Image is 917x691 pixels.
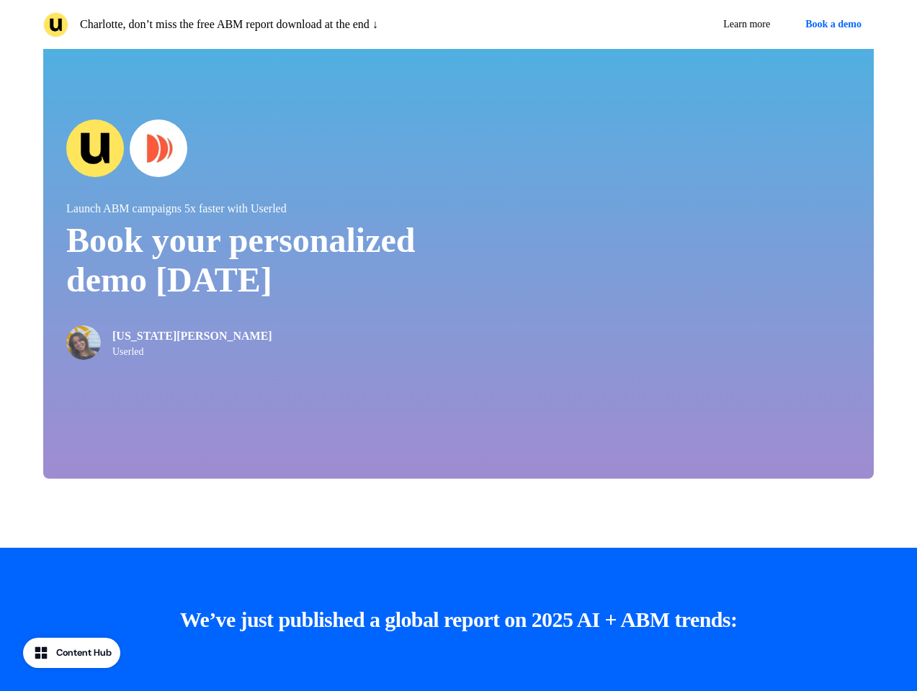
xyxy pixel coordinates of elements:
[793,12,874,37] button: Book a demo
[23,638,120,668] button: Content Hub
[180,605,738,634] p: :
[80,16,378,33] p: Charlotte, don’t miss the free ABM report download at the end ↓
[712,12,782,37] a: Learn more
[563,24,851,456] iframe: Calendly Scheduling Page
[180,608,730,631] strong: We’ve just published a global report on 2025 AI + ABM trends
[112,346,272,358] p: Userled
[112,328,272,345] p: [US_STATE][PERSON_NAME]
[66,220,459,299] p: Book your personalized demo [DATE]
[56,646,112,660] div: Content Hub
[66,200,459,217] p: Launch ABM campaigns 5x faster with Userled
